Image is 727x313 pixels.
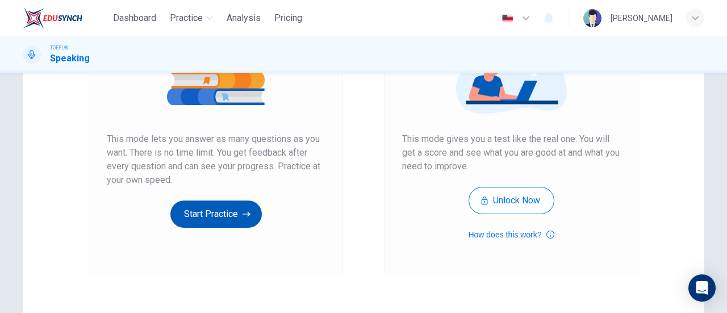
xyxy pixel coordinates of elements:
div: [PERSON_NAME] [611,11,672,25]
button: Unlock Now [469,187,554,214]
button: Dashboard [108,8,161,28]
h1: Speaking [50,52,90,65]
span: TOEFL® [50,44,68,52]
span: Analysis [227,11,261,25]
span: This mode lets you answer as many questions as you want. There is no time limit. You get feedback... [107,132,325,187]
a: EduSynch logo [23,7,108,30]
button: Analysis [222,8,265,28]
span: This mode gives you a test like the real one. You will get a score and see what you are good at a... [402,132,620,173]
button: Practice [165,8,218,28]
span: Dashboard [113,11,156,25]
button: How does this work? [468,228,554,241]
img: EduSynch logo [23,7,82,30]
div: Open Intercom Messenger [688,274,716,302]
img: Profile picture [583,9,601,27]
span: Pricing [274,11,302,25]
button: Pricing [270,8,307,28]
button: Start Practice [170,201,262,228]
img: en [500,14,515,23]
span: Practice [170,11,203,25]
